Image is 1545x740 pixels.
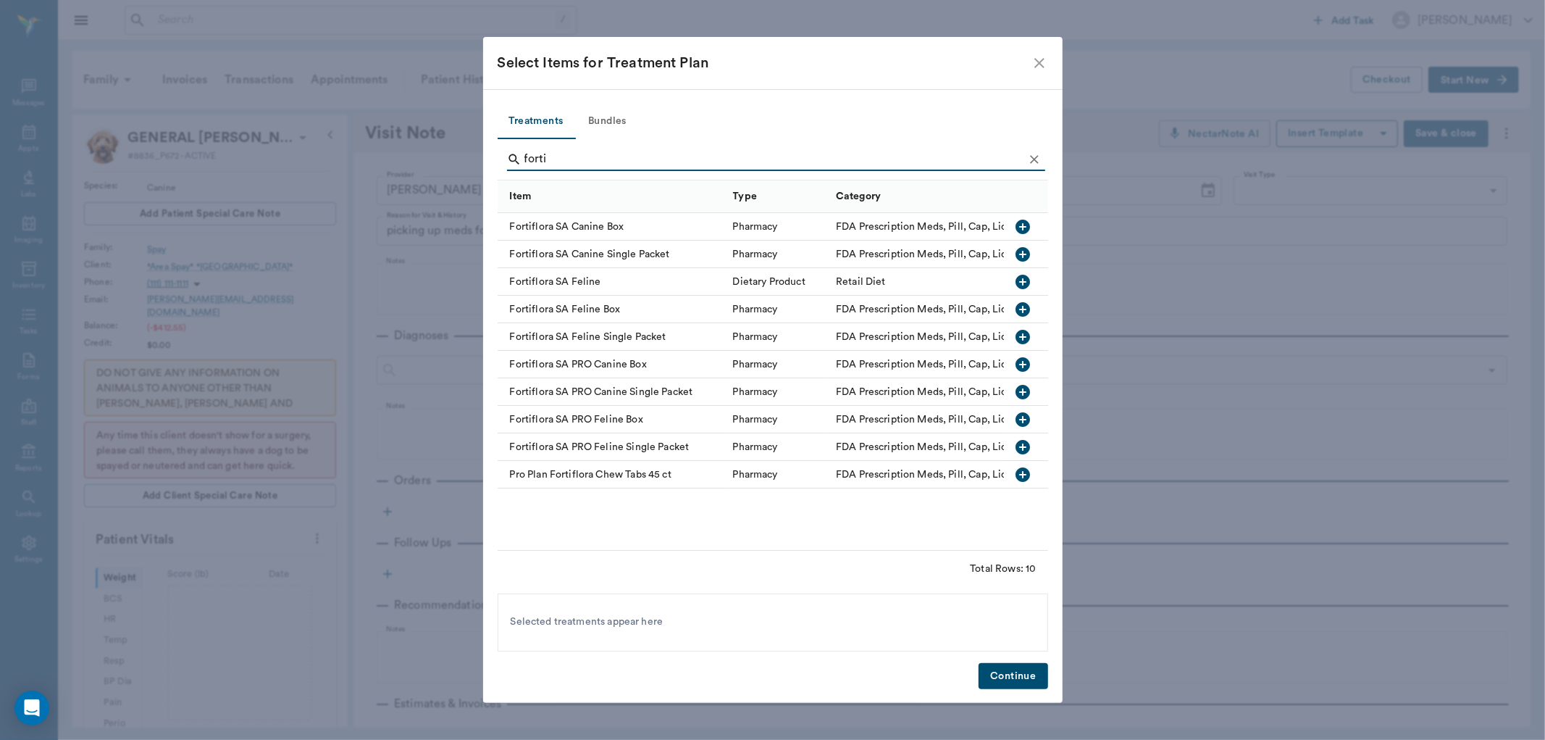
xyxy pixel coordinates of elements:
div: FDA Prescription Meds, Pill, Cap, Liquid, Etc. [836,385,1045,399]
div: Fortiflora SA PRO Canine Single Packet [498,378,726,406]
div: Pharmacy [733,412,778,427]
div: Pharmacy [733,385,778,399]
div: Type [733,176,758,217]
div: Open Intercom Messenger [14,691,49,726]
div: Fortiflora SA Feline Single Packet [498,323,726,351]
div: FDA Prescription Meds, Pill, Cap, Liquid, Etc. [836,302,1045,317]
button: close [1031,54,1048,72]
div: Dietary Product [733,275,805,289]
div: FDA Prescription Meds, Pill, Cap, Liquid, Etc. [836,247,1045,262]
div: Pharmacy [733,220,778,234]
button: Continue [979,663,1047,690]
div: Item [510,176,532,217]
div: Type [726,180,829,213]
div: FDA Prescription Meds, Pill, Cap, Liquid, Etc. [836,357,1045,372]
div: FDA Prescription Meds, Pill, Cap, Liquid, Etc. [836,412,1045,427]
div: Pharmacy [733,357,778,372]
div: Retail Diet [836,275,886,289]
div: Fortiflora SA Canine Box [498,213,726,241]
div: Select Items for Treatment Plan [498,51,1031,75]
div: Pharmacy [733,467,778,482]
button: Treatments [498,104,575,139]
div: Category [836,176,881,217]
div: Item [498,180,726,213]
div: Pro Plan Fortiflora Chew Tabs 45 ct [498,461,726,489]
button: Clear [1023,149,1045,170]
div: Total Rows: 10 [970,562,1036,576]
div: Pharmacy [733,302,778,317]
input: Find a treatment [524,148,1023,171]
div: FDA Prescription Meds, Pill, Cap, Liquid, Etc. [836,440,1045,454]
div: FDA Prescription Meds, Pill, Cap, Liquid, Etc. [836,467,1045,482]
div: Category [829,180,1100,213]
div: Fortiflora SA Canine Single Packet [498,241,726,268]
button: Bundles [575,104,640,139]
div: Fortiflora SA Feline [498,268,726,296]
div: Fortiflora SA PRO Feline Box [498,406,726,433]
div: Pharmacy [733,247,778,262]
div: Pharmacy [733,440,778,454]
div: Fortiflora SA PRO Canine Box [498,351,726,378]
div: Pharmacy [733,330,778,344]
div: FDA Prescription Meds, Pill, Cap, Liquid, Etc. [836,220,1045,234]
div: Fortiflora SA Feline Box [498,296,726,323]
div: Fortiflora SA PRO Feline Single Packet [498,433,726,461]
div: FDA Prescription Meds, Pill, Cap, Liquid, Etc. [836,330,1045,344]
span: Selected treatments appear here [511,615,663,630]
div: Search [507,148,1045,174]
